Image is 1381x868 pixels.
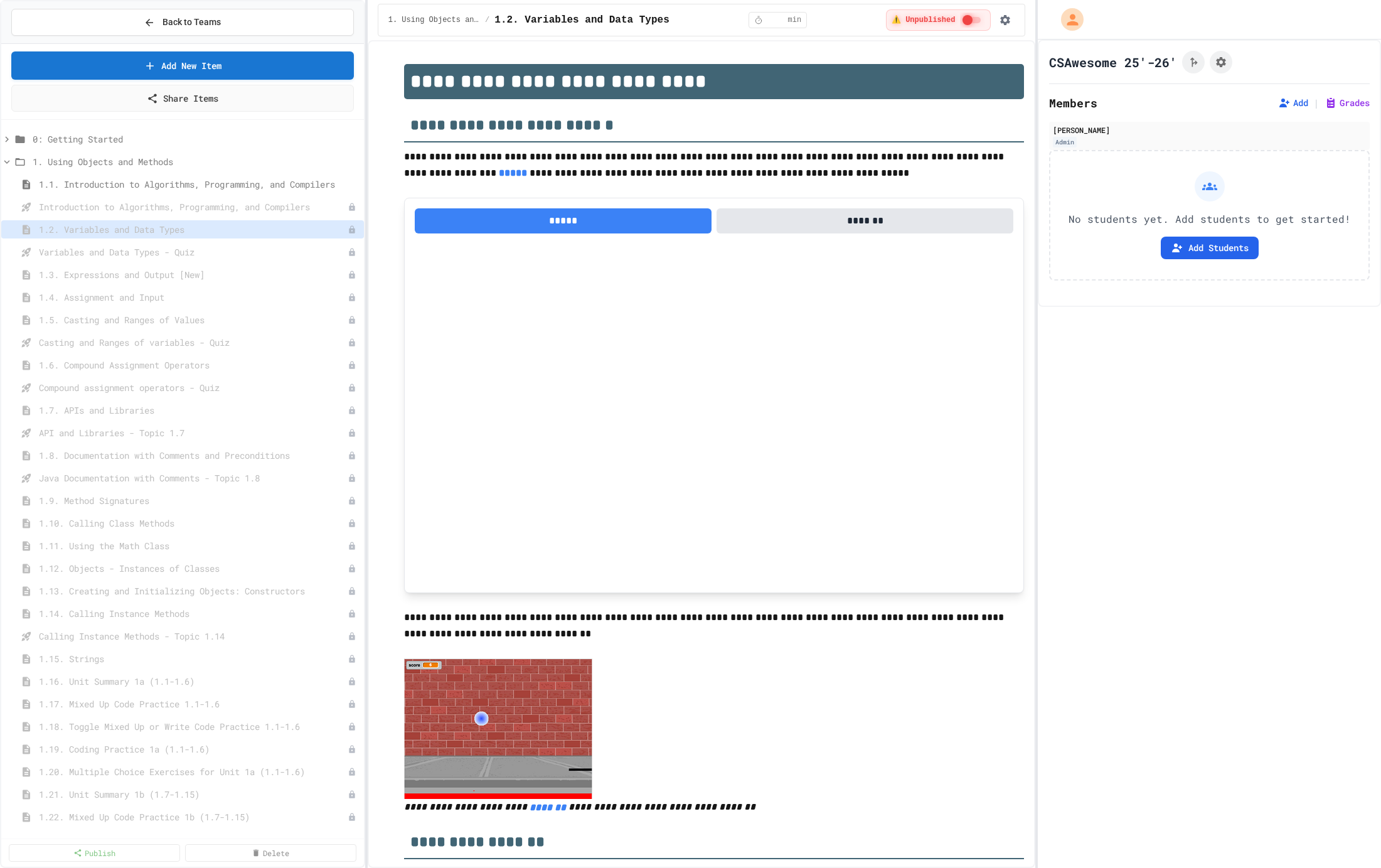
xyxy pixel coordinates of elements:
div: Unpublished [348,655,356,663]
div: Unpublished [348,496,356,505]
div: Unpublished [348,700,356,709]
span: Variables and Data Types - Quiz [39,245,348,259]
span: / [485,15,489,25]
span: 1.9. Method Signatures [39,494,348,507]
p: No students yet. Add students to get started! [1069,212,1351,227]
span: 0: Getting Started [33,132,359,146]
button: Add [1278,97,1308,109]
span: 1.13. Creating and Initializing Objects: Constructors [39,584,348,597]
div: [PERSON_NAME] [1053,124,1366,136]
span: Back to Teams [163,16,221,29]
button: Assignment Settings [1210,51,1232,73]
span: Casting and Ranges of variables - Quiz [39,336,348,349]
span: 1.15. Strings [39,652,348,665]
h2: Members [1049,94,1097,112]
span: 1. Using Objects and Methods [388,15,480,25]
div: Unpublished [348,316,356,324]
div: Unpublished [348,564,356,573]
span: 1.19. Coding Practice 1a (1.1-1.6) [39,742,348,756]
span: 1.7. APIs and Libraries [39,404,348,417]
a: Add New Item [11,51,354,80]
button: Back to Teams [11,9,354,36]
div: Unpublished [348,451,356,460]
div: Unpublished [348,722,356,731]
div: Unpublished [348,677,356,686]
iframe: chat widget [1277,763,1368,817]
span: 1.3. Expressions and Output [New] [39,268,348,281]
span: 1.6. Compound Assignment Operators [39,358,348,372]
span: 1.21. Unit Summary 1b (1.7-1.15) [39,788,348,801]
span: ⚠️ Unpublished [892,15,955,25]
a: Publish [9,844,180,862]
span: 1.17. Mixed Up Code Practice 1.1-1.6 [39,697,348,710]
span: 1.22. Mixed Up Code Practice 1b (1.7-1.15) [39,810,348,823]
div: Unpublished [348,383,356,392]
div: Unpublished [348,429,356,437]
span: 1.4. Assignment and Input [39,291,348,304]
h1: CSAwesome 25'-26' [1049,53,1177,71]
span: Introduction to Algorithms, Programming, and Compilers [39,200,348,213]
div: Unpublished [348,790,356,799]
span: 1.22. Coding Practice 1b (1.7-1.15) [39,833,348,846]
span: 1.5. Casting and Ranges of Values [39,313,348,326]
div: My Account [1048,5,1087,34]
button: Click to see fork details [1182,51,1205,73]
a: Delete [185,844,356,862]
span: | [1313,95,1320,110]
span: API and Libraries - Topic 1.7 [39,426,348,439]
span: 1.11. Using the Math Class [39,539,348,552]
span: 1.12. Objects - Instances of Classes [39,562,348,575]
div: Unpublished [348,768,356,776]
div: Unpublished [348,474,356,483]
span: min [788,15,802,25]
span: 1.14. Calling Instance Methods [39,607,348,620]
span: 1.2. Variables and Data Types [39,223,348,236]
div: ⚠️ Students cannot see this content! Click the toggle to publish it and make it visible to your c... [886,9,991,31]
span: 1.18. Toggle Mixed Up or Write Code Practice 1.1-1.6 [39,720,348,733]
div: Admin [1053,137,1077,147]
div: Unpublished [348,248,356,257]
div: Unpublished [348,519,356,528]
span: 1.20. Multiple Choice Exercises for Unit 1a (1.1-1.6) [39,765,348,778]
span: 1.1. Introduction to Algorithms, Programming, and Compilers [39,178,359,191]
span: 1.10. Calling Class Methods [39,517,348,530]
span: 1.2. Variables and Data Types [494,13,669,28]
button: Add Students [1161,237,1259,259]
a: Share Items [11,85,354,112]
span: 1.16. Unit Summary 1a (1.1-1.6) [39,675,348,688]
div: Unpublished [348,361,356,370]
div: Unpublished [348,225,356,234]
div: Unpublished [348,587,356,596]
span: Calling Instance Methods - Topic 1.14 [39,630,348,643]
span: Java Documentation with Comments - Topic 1.8 [39,471,348,485]
span: 1. Using Objects and Methods [33,155,359,168]
div: Unpublished [348,632,356,641]
div: Unpublished [348,813,356,822]
span: 1.8. Documentation with Comments and Preconditions [39,449,348,462]
button: Grades [1325,97,1370,109]
div: Unpublished [348,293,356,302]
div: Unpublished [348,271,356,279]
div: Unpublished [348,338,356,347]
div: Unpublished [348,542,356,550]
div: Unpublished [348,203,356,212]
div: Unpublished [348,745,356,754]
span: Compound assignment operators - Quiz [39,381,348,394]
div: Unpublished [348,406,356,415]
div: Unpublished [348,609,356,618]
iframe: chat widget [1328,818,1368,855]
